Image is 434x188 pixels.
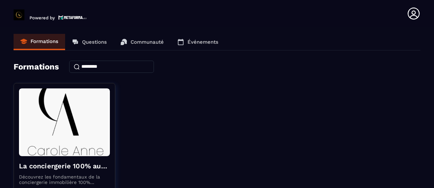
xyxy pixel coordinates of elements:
p: Questions [82,39,107,45]
p: Communauté [131,39,164,45]
p: Événements [188,39,218,45]
a: Formations [14,34,65,50]
h4: La conciergerie 100% automatisée [19,161,110,171]
img: formation-background [19,88,110,156]
p: Formations [31,38,58,44]
p: Découvrez les fondamentaux de la conciergerie immobilière 100% automatisée. Cette formation est c... [19,174,110,185]
img: logo [58,15,87,20]
a: Événements [171,34,225,50]
h4: Formations [14,62,59,71]
a: Questions [65,34,114,50]
img: logo-branding [14,9,24,20]
p: Powered by [29,15,55,20]
a: Communauté [114,34,171,50]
